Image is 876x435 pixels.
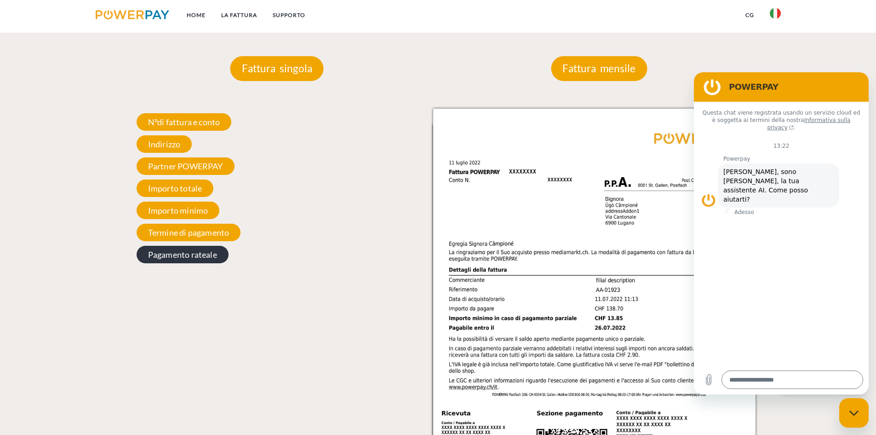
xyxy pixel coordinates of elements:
[137,202,220,219] span: Importo minimo
[694,72,869,394] iframe: Finestra di messaggistica
[96,10,170,19] img: logo-powerpay.svg
[230,56,324,81] p: Fattura singola
[137,180,214,197] span: Importo totale
[137,135,192,153] span: Indirizzo
[179,7,213,23] a: Home
[265,7,313,23] a: Supporto
[137,113,232,131] span: N°di fattura e conto
[770,8,781,19] img: it
[213,7,265,23] a: LA FATTURA
[551,56,647,81] p: Fattura mensile
[137,157,235,175] span: Partner POWERPAY
[839,398,869,428] iframe: Pulsante per aprire la finestra di messaggistica, conversazione in corso
[137,246,229,263] span: Pagamento rateale
[738,7,762,23] a: CG
[137,224,241,241] span: Termine di pagamento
